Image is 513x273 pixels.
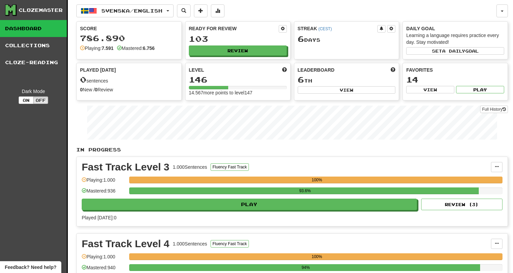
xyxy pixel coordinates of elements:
[194,4,208,17] button: Add sentence to collection
[76,146,508,153] p: In Progress
[189,45,287,56] button: Review
[80,34,178,42] div: 786.890
[5,264,56,271] span: Open feedback widget
[95,87,98,92] strong: 0
[101,8,162,14] span: Svenska / English
[173,164,207,170] div: 1.000 Sentences
[131,253,502,260] div: 100%
[406,25,504,32] div: Daily Goal
[391,67,395,73] span: This week in points, UTC
[80,67,116,73] span: Played [DATE]
[298,75,396,84] div: th
[82,162,170,172] div: Fast Track Level 3
[82,199,417,210] button: Play
[143,45,155,51] strong: 6.756
[298,35,396,43] div: Day s
[80,75,178,84] div: sentences
[189,75,287,84] div: 146
[282,67,287,73] span: Score more points to level up
[211,240,249,248] button: Fluency Fast Track
[298,34,304,43] span: 6
[456,86,504,93] button: Play
[33,96,48,104] button: Off
[298,25,378,32] div: Streak
[5,88,62,95] div: Dark Mode
[189,35,287,43] div: 103
[80,86,178,93] div: New / Review
[406,67,504,73] div: Favorites
[421,199,502,210] button: Review (3)
[131,187,478,194] div: 93.6%
[442,49,465,53] span: a daily
[298,86,396,94] button: View
[173,240,207,247] div: 1.000 Sentences
[189,67,204,73] span: Level
[80,75,86,84] span: 0
[211,4,224,17] button: More stats
[76,4,174,17] button: Svenska/English
[80,45,114,52] div: Playing:
[82,215,116,220] span: Played [DATE]: 0
[117,45,155,52] div: Mastered:
[189,25,279,32] div: Ready for Review
[406,75,504,84] div: 14
[211,163,249,171] button: Fluency Fast Track
[80,25,178,32] div: Score
[189,89,287,96] div: 14.567 more points to level 147
[82,253,126,265] div: Playing: 1.000
[19,7,63,14] div: Clozemaster
[406,86,454,93] button: View
[131,264,480,271] div: 94%
[318,26,332,31] a: (CEST)
[82,177,126,188] div: Playing: 1.000
[80,87,83,92] strong: 0
[406,47,504,55] button: Seta dailygoal
[298,67,335,73] span: Leaderboard
[19,96,34,104] button: On
[82,187,126,199] div: Mastered: 936
[82,239,170,249] div: Fast Track Level 4
[177,4,191,17] button: Search sentences
[480,106,508,113] a: Full History
[102,45,114,51] strong: 7.591
[131,177,502,183] div: 100%
[406,32,504,45] div: Learning a language requires practice every day. Stay motivated!
[298,75,304,84] span: 6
